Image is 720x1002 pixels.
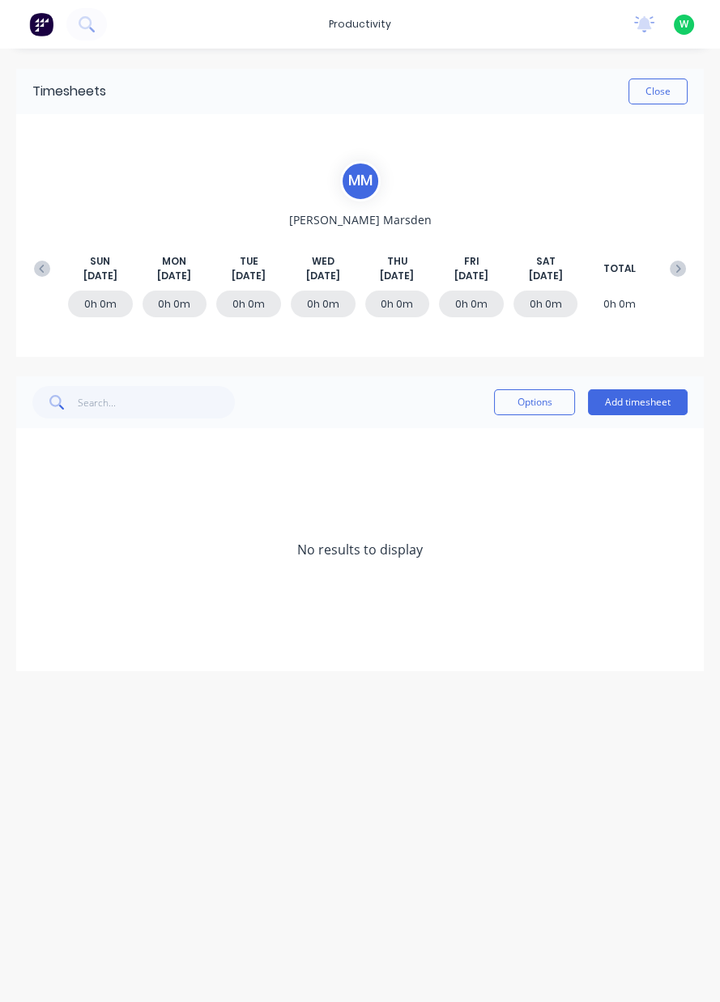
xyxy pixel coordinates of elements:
[157,269,191,283] span: [DATE]
[340,161,381,202] div: M M
[32,82,106,101] div: Timesheets
[513,291,578,317] div: 0h 0m
[162,254,186,269] span: MON
[380,269,414,283] span: [DATE]
[603,261,636,276] span: TOTAL
[16,428,704,671] div: No results to display
[387,254,407,269] span: THU
[321,12,399,36] div: productivity
[90,254,110,269] span: SUN
[588,389,688,415] button: Add timesheet
[78,386,236,418] input: Search...
[289,211,432,228] span: [PERSON_NAME] Marsden
[494,389,575,415] button: Options
[536,254,556,269] span: SAT
[68,291,133,317] div: 0h 0m
[454,269,488,283] span: [DATE]
[29,12,53,36] img: Factory
[365,291,430,317] div: 0h 0m
[680,17,688,32] span: W
[529,269,563,283] span: [DATE]
[240,254,258,269] span: TUE
[312,254,334,269] span: WED
[216,291,281,317] div: 0h 0m
[83,269,117,283] span: [DATE]
[463,254,479,269] span: FRI
[306,269,340,283] span: [DATE]
[143,291,207,317] div: 0h 0m
[587,291,652,317] div: 0h 0m
[291,291,356,317] div: 0h 0m
[439,291,504,317] div: 0h 0m
[628,79,688,104] button: Close
[232,269,266,283] span: [DATE]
